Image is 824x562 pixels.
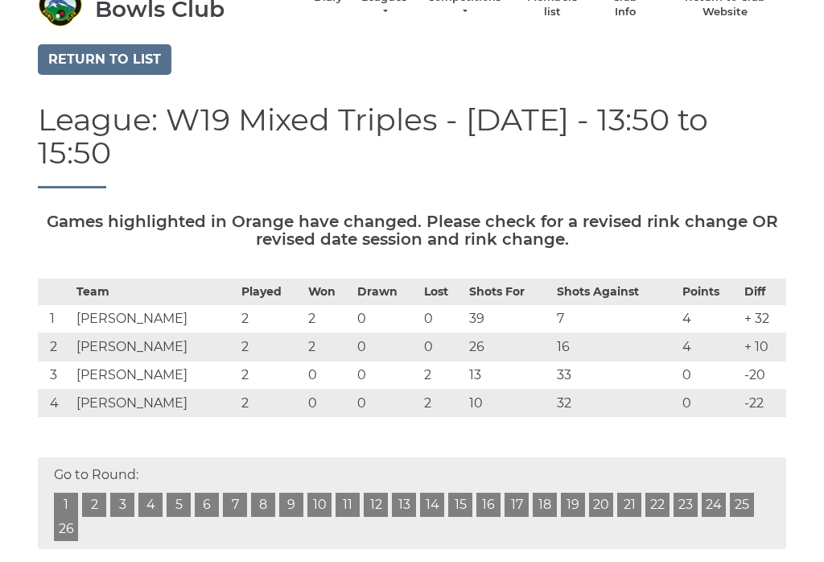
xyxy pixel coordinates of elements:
[237,362,304,390] td: 2
[38,390,72,418] td: 4
[420,362,464,390] td: 2
[476,493,501,517] a: 16
[645,493,669,517] a: 22
[740,305,786,333] td: + 32
[553,390,678,418] td: 32
[251,493,275,517] a: 8
[38,103,786,189] h1: League: W19 Mixed Triples - [DATE] - 13:50 to 15:50
[678,333,741,362] td: 4
[420,493,444,517] a: 14
[465,279,553,305] th: Shots For
[195,493,219,517] a: 6
[740,279,786,305] th: Diff
[678,390,741,418] td: 0
[702,493,726,517] a: 24
[304,390,353,418] td: 0
[38,44,171,75] a: Return to list
[167,493,191,517] a: 5
[237,390,304,418] td: 2
[110,493,134,517] a: 3
[237,333,304,362] td: 2
[740,390,786,418] td: -22
[82,493,106,517] a: 2
[448,493,472,517] a: 15
[307,493,332,517] a: 10
[72,390,237,418] td: [PERSON_NAME]
[54,493,78,517] a: 1
[279,493,303,517] a: 9
[72,333,237,362] td: [PERSON_NAME]
[420,390,464,418] td: 2
[678,279,741,305] th: Points
[38,305,72,333] td: 1
[553,333,678,362] td: 16
[420,333,464,362] td: 0
[353,390,420,418] td: 0
[304,279,353,305] th: Won
[740,362,786,390] td: -20
[38,457,786,549] div: Go to Round:
[38,362,72,390] td: 3
[353,362,420,390] td: 0
[38,213,786,248] h5: Games highlighted in Orange have changed. Please check for a revised rink change OR revised date ...
[617,493,641,517] a: 21
[72,279,237,305] th: Team
[304,333,353,362] td: 2
[353,279,420,305] th: Drawn
[505,493,529,517] a: 17
[353,333,420,362] td: 0
[553,305,678,333] td: 7
[237,305,304,333] td: 2
[223,493,247,517] a: 7
[38,333,72,362] td: 2
[54,517,78,541] a: 26
[678,362,741,390] td: 0
[353,305,420,333] td: 0
[138,493,163,517] a: 4
[72,305,237,333] td: [PERSON_NAME]
[533,493,557,517] a: 18
[237,279,304,305] th: Played
[740,333,786,362] td: + 10
[589,493,613,517] a: 20
[730,493,754,517] a: 25
[420,305,464,333] td: 0
[420,279,464,305] th: Lost
[678,305,741,333] td: 4
[553,279,678,305] th: Shots Against
[72,362,237,390] td: [PERSON_NAME]
[364,493,388,517] a: 12
[465,333,553,362] td: 26
[561,493,585,517] a: 19
[336,493,360,517] a: 11
[465,362,553,390] td: 13
[553,362,678,390] td: 33
[392,493,416,517] a: 13
[465,305,553,333] td: 39
[674,493,698,517] a: 23
[465,390,553,418] td: 10
[304,305,353,333] td: 2
[304,362,353,390] td: 0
